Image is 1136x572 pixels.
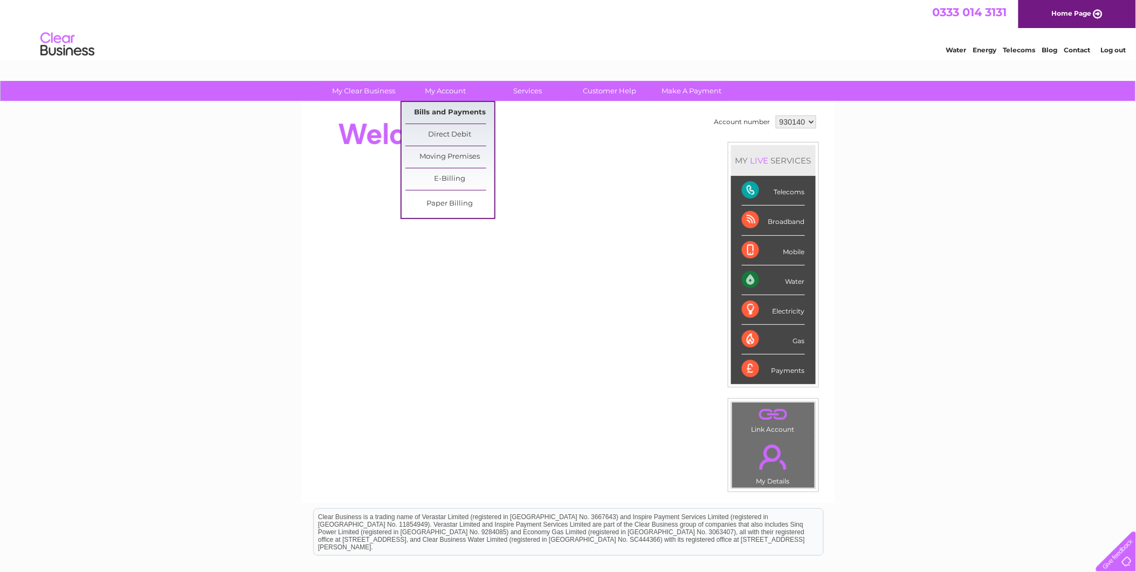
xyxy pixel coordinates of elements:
a: Bills and Payments [405,102,494,124]
div: Telecoms [742,176,805,206]
a: E-Billing [405,168,494,190]
a: Make A Payment [647,81,736,101]
div: Payments [742,355,805,384]
a: My Clear Business [319,81,408,101]
a: Log out [1100,46,1126,54]
a: Contact [1064,46,1091,54]
div: MY SERVICES [731,145,816,176]
td: Account number [712,113,773,131]
a: Telecoms [1003,46,1036,54]
div: Mobile [742,236,805,265]
div: Gas [742,325,805,355]
a: Paper Billing [405,193,494,215]
td: Link Account [732,402,815,436]
a: Blog [1042,46,1058,54]
a: . [735,405,812,424]
a: Services [483,81,572,101]
a: 0333 014 3131 [933,5,1007,19]
a: Moving Premises [405,146,494,168]
td: My Details [732,435,815,488]
a: Direct Debit [405,124,494,146]
div: Electricity [742,295,805,325]
div: Broadband [742,206,805,235]
div: LIVE [748,155,771,166]
img: logo.png [40,28,95,61]
a: Customer Help [565,81,654,101]
a: My Account [401,81,490,101]
a: . [735,438,812,476]
div: Water [742,265,805,295]
a: Water [946,46,967,54]
div: Clear Business is a trading name of Verastar Limited (registered in [GEOGRAPHIC_DATA] No. 3667643... [314,6,823,52]
a: Energy [973,46,997,54]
